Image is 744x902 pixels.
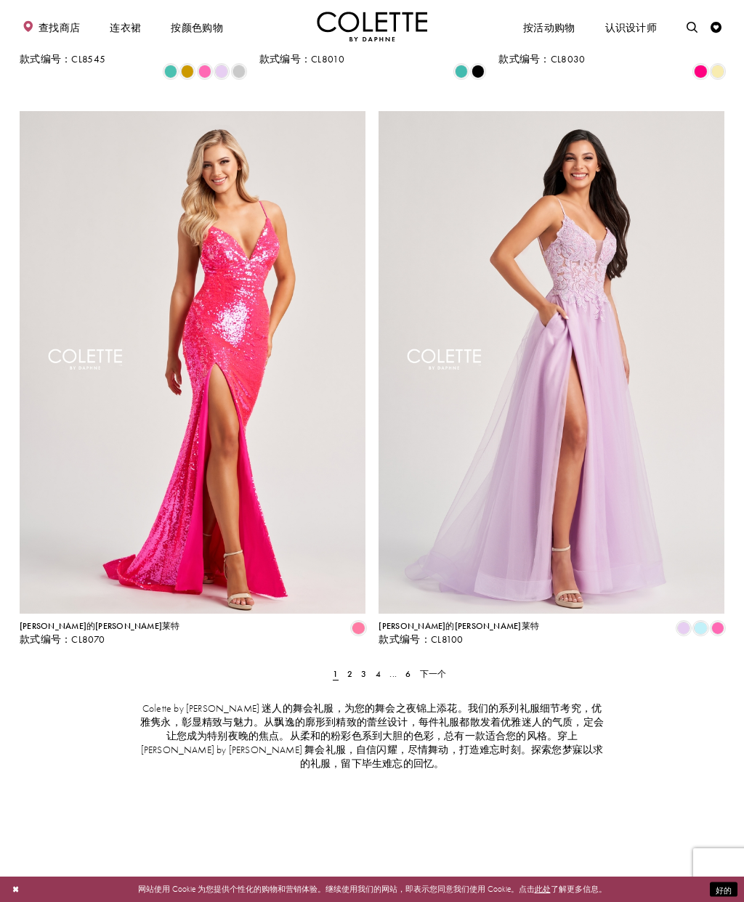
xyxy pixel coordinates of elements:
button: 提交对话框 [710,882,737,896]
font: 连衣裙 [110,21,141,33]
font: ... [389,668,397,680]
font: Colette by [PERSON_NAME] 迷人的舞会礼服，为您的舞会之夜锦上添花。我们的系列礼服细节考究，优雅隽永，彰显精致与魅力。从飘逸的廓形到精致的蕾丝设计，每件礼服都散发着优雅迷人... [140,702,604,770]
span: 按颜色购物 [169,11,226,42]
font: 下一个 [420,668,447,680]
div: Colette by Daphne 款式编号：CL8100 [379,622,539,645]
img: 达芙妮的科莱特 [317,12,427,42]
font: [PERSON_NAME]的[PERSON_NAME]莱特 [379,620,539,632]
a: 第 3 页 [358,666,370,682]
a: 第 2 页 [344,666,355,682]
a: 此处 [535,884,551,894]
i: 粉色的 [711,622,724,635]
a: 访问主页 [317,12,427,42]
div: Colette by Daphne 款式编号：CL8030 [498,42,659,65]
a: 认识设计师 [602,11,660,42]
i: 金子 [181,65,194,78]
i: 紫丁香 [677,622,690,635]
i: 阳光 [711,65,724,78]
i: 绿松石 [455,65,468,78]
font: 款式编号：CL8010 [259,53,344,65]
div: Colette by Daphne 款式编号：CL8070 [20,622,180,645]
i: 棉花糖 [352,622,365,635]
font: 1 [333,668,338,680]
i: Aqua [164,65,177,78]
font: 认识设计师 [605,21,657,33]
font: 网站使用 Cookie 为您提供个性化的购物和营销体验。继续使用我们的网站，即表示您同意我们使用 Cookie。点击 [138,884,535,894]
span: 连衣裙 [108,11,144,42]
div: Colette by Daphne 款式编号：CL8010 [259,42,420,65]
i: 浅蓝色 [694,622,707,635]
font: 6 [405,668,411,680]
font: 4 [376,668,381,680]
font: 按颜色购物 [171,21,222,33]
a: 访问 Colette by Daphne 款式编号 CL8100 页面 [379,111,724,614]
button: 关闭对话框 [7,879,25,899]
i: 粉色的 [198,65,211,78]
a: 访问 Colette by Daphne 款式编号 CL8070 页面 [20,111,365,614]
font: 按活动购物 [523,21,575,33]
font: 款式编号：CL8545 [20,53,105,65]
a: 第 4 页 [372,666,384,682]
a: ... [387,666,400,682]
font: 好的 [716,885,732,895]
span: 当前页面 [330,666,341,682]
font: 款式编号：CL8030 [498,53,585,65]
i: 银 [232,65,246,78]
span: 按活动购物 [520,11,578,42]
a: 查找商店 [20,11,83,42]
a: 第 6 页 [403,666,414,682]
font: [PERSON_NAME]的[PERSON_NAME]莱特 [20,620,180,632]
font: 款式编号：CL8070 [20,633,105,646]
i: 紫丁香 [215,65,228,78]
a: 切换搜索 [684,12,700,42]
font: 了解更多信息。 [551,884,607,894]
font: 2 [347,668,352,680]
font: 查找商店 [39,21,80,33]
a: 下一页 [416,666,450,682]
font: 3 [361,668,366,680]
div: Colette by Daphne 款式编号：CL8545 [20,42,180,65]
font: 款式编号：CL8100 [379,633,463,646]
a: 查看愿望清单 [708,12,724,42]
